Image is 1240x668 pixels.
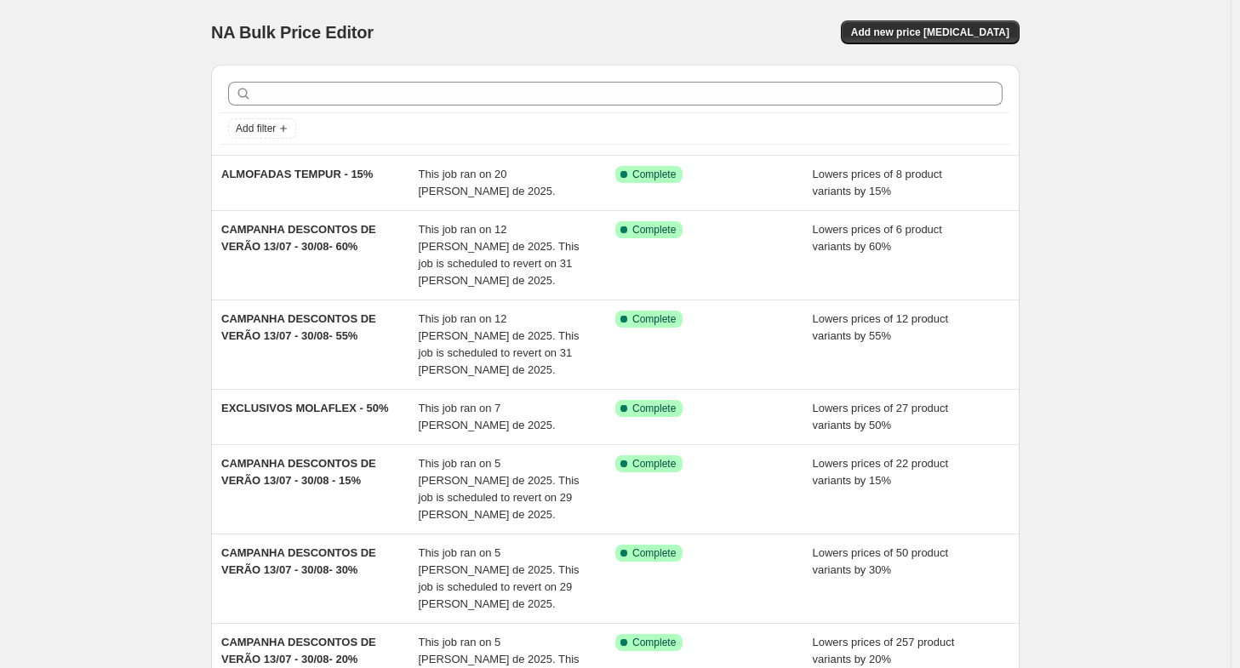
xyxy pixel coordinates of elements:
[419,546,580,610] span: This job ran on 5 [PERSON_NAME] de 2025. This job is scheduled to revert on 29 [PERSON_NAME] de 2...
[221,457,376,487] span: CAMPANHA DESCONTOS DE VERÃO 13/07 - 30/08 - 15%
[221,546,376,576] span: CAMPANHA DESCONTOS DE VERÃO 13/07 - 30/08- 30%
[419,312,580,376] span: This job ran on 12 [PERSON_NAME] de 2025. This job is scheduled to revert on 31 [PERSON_NAME] de ...
[419,223,580,287] span: This job ran on 12 [PERSON_NAME] de 2025. This job is scheduled to revert on 31 [PERSON_NAME] de ...
[632,168,676,181] span: Complete
[221,636,376,665] span: CAMPANHA DESCONTOS DE VERÃO 13/07 - 30/08- 20%
[813,223,942,253] span: Lowers prices of 6 product variants by 60%
[632,546,676,560] span: Complete
[851,26,1009,39] span: Add new price [MEDICAL_DATA]
[813,546,949,576] span: Lowers prices of 50 product variants by 30%
[632,636,676,649] span: Complete
[419,402,556,431] span: This job ran on 7 [PERSON_NAME] de 2025.
[632,457,676,471] span: Complete
[419,168,556,197] span: This job ran on 20 [PERSON_NAME] de 2025.
[228,118,296,139] button: Add filter
[813,636,955,665] span: Lowers prices of 257 product variants by 20%
[813,457,949,487] span: Lowers prices of 22 product variants by 15%
[632,223,676,237] span: Complete
[813,402,949,431] span: Lowers prices of 27 product variants by 50%
[221,402,388,414] span: EXCLUSIVOS MOLAFLEX - 50%
[221,223,376,253] span: CAMPANHA DESCONTOS DE VERÃO 13/07 - 30/08- 60%
[221,312,376,342] span: CAMPANHA DESCONTOS DE VERÃO 13/07 - 30/08- 55%
[813,312,949,342] span: Lowers prices of 12 product variants by 55%
[813,168,942,197] span: Lowers prices of 8 product variants by 15%
[221,168,373,180] span: ALMOFADAS TEMPUR - 15%
[211,23,374,42] span: NA Bulk Price Editor
[632,312,676,326] span: Complete
[236,122,276,135] span: Add filter
[419,457,580,521] span: This job ran on 5 [PERSON_NAME] de 2025. This job is scheduled to revert on 29 [PERSON_NAME] de 2...
[632,402,676,415] span: Complete
[841,20,1020,44] button: Add new price [MEDICAL_DATA]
